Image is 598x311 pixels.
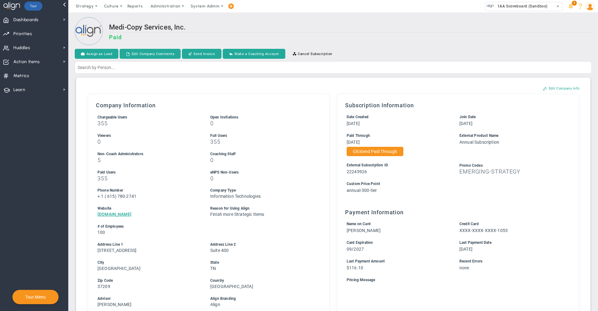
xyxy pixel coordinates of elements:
input: Search by Person... [75,61,592,74]
div: Company Type [210,188,311,193]
span: XXXX-XXXX-XXXX-1053 [459,228,508,233]
div: Pricing Message [347,277,561,283]
span: EMERGING-STRATEGY [459,168,520,175]
span: [GEOGRAPHIC_DATA] [97,266,140,271]
span: Strategy [76,4,94,8]
button: Assign as Lead [75,49,118,59]
span: Chargeable Users [97,115,127,119]
span: 615 [107,194,115,199]
span: 780-2741 [117,194,136,199]
div: Join Date [459,114,561,120]
h3: 355 [210,139,311,145]
span: Administration [150,4,180,8]
div: Phone Number [97,188,199,193]
div: Zip Code [97,278,199,284]
div: Custom Price Point [347,181,561,187]
span: [PERSON_NAME] [97,302,131,307]
span: System Admin [191,4,220,8]
span: Full Users [210,133,227,138]
span: TN [210,266,216,271]
h3: 0 [210,120,311,126]
span: + [97,194,100,199]
h3: 355 [97,175,199,181]
button: Edit Company Info [537,83,586,93]
div: Reason for Using Align [210,206,311,211]
span: Viewers [97,133,111,138]
div: Country [210,278,311,284]
div: Advisor [97,296,199,302]
span: Dashboards [13,13,39,26]
div: City [97,260,199,266]
span: Action Items [13,55,40,68]
span: Open Invitations [210,115,239,119]
span: Annual Subscription [459,140,499,145]
span: $116.10 [347,265,363,270]
span: [DATE] [347,121,360,126]
span: [DATE] [459,247,472,252]
span: 100 [97,230,105,235]
button: Cancel Subscription [287,49,339,59]
div: Paid Through [347,133,448,139]
h2: Medi-Copy Services, Inc. [109,23,592,32]
span: [DATE] [459,121,472,126]
label: Includes Users + Open Invitations, excludes Coaching Staff [97,114,127,119]
h3: Company Information [96,102,321,109]
div: Credit Card [459,221,561,227]
div: State [210,260,311,266]
img: 48978.Person.photo [586,2,594,11]
span: ( [105,194,106,199]
span: 37209 [97,284,110,289]
span: Finish more Strategic Items [210,212,264,217]
span: Information Technologies [210,194,261,199]
span: 1AA Scoreboard (Sandbox) [494,2,548,10]
img: Loading... [75,17,103,45]
div: Address Line 2 [210,242,311,248]
span: Non-Coach Administrators [97,152,143,156]
div: Last Payment Date [459,240,561,246]
span: 1 [572,1,577,6]
div: Name on Card [347,221,448,227]
div: Address Line 1 [97,242,199,248]
span: Culture [104,4,119,8]
span: ) [115,194,116,199]
h3: 355 [97,120,199,126]
div: Website [97,206,199,211]
span: none [459,265,469,270]
button: Tour Menu [23,294,48,300]
h3: 0 [210,157,311,163]
div: External Product Name [459,133,561,139]
span: Coaching Staff [210,152,235,156]
span: annual-300-tier [347,188,377,193]
span: select [553,2,562,11]
span: [PERSON_NAME] [347,228,381,233]
h3: 0 [210,175,311,181]
h3: Paid [109,34,592,40]
span: Priorities [13,27,32,40]
span: Suite 400 [210,248,229,253]
div: Date Created [347,114,448,120]
h3: 0 [97,139,199,145]
button: Extend Paid Through [347,147,403,156]
span: [DATE] [347,140,360,145]
button: Edit Company Comments [120,49,181,59]
span: 09/2027 [347,247,364,252]
span: 1 [101,194,103,199]
h3: Subscription Information [345,102,571,109]
span: [STREET_ADDRESS] [97,248,137,253]
div: # of Employees [97,224,311,230]
span: Learn [13,83,25,96]
div: Card Expiration [347,240,448,246]
span: [GEOGRAPHIC_DATA] [210,284,253,289]
div: External Subscription ID [347,162,448,168]
a: [DOMAIN_NAME] [97,212,131,217]
span: eNPS Non-Users [210,170,239,174]
span: Metrics [13,69,29,82]
h3: 5 [97,157,199,163]
span: 22245926 [347,169,367,174]
div: Recent Errors [459,258,561,264]
div: Last Payment Amount [347,258,448,264]
button: Send Invoice [182,49,221,59]
span: Promo Codes [459,163,483,168]
span: Paid Users [97,170,116,174]
span: Huddles [13,41,30,54]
